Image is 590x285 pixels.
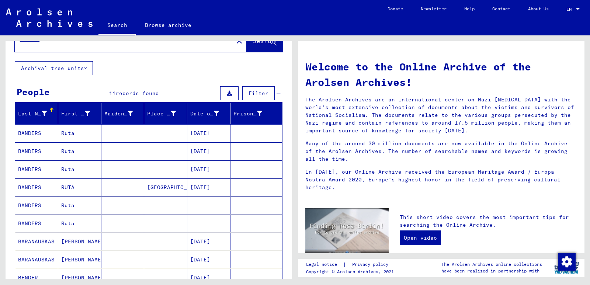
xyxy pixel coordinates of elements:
[58,124,101,142] mat-cell: Ruta
[230,103,282,124] mat-header-cell: Prisoner #
[242,86,275,100] button: Filter
[15,103,58,124] mat-header-cell: Last Name
[305,168,577,191] p: In [DATE], our Online Archive received the European Heritage Award / Europa Nostra Award 2020, Eu...
[104,108,144,119] div: Maiden Name
[58,251,101,268] mat-cell: [PERSON_NAME]
[17,85,50,98] div: People
[15,61,93,75] button: Archival tree units
[58,178,101,196] mat-cell: RUTA
[58,103,101,124] mat-header-cell: First Name
[187,142,230,160] mat-cell: [DATE]
[15,142,58,160] mat-cell: BANDERS
[190,108,230,119] div: Date of Birth
[305,96,577,135] p: The Arolsen Archives are an international center on Nazi [MEDICAL_DATA] with the world’s most ext...
[15,251,58,268] mat-cell: BARANAUSKAS
[101,103,145,124] mat-header-cell: Maiden Name
[305,140,577,163] p: Many of the around 30 million documents are now available in the Online Archive of the Arolsen Ar...
[15,160,58,178] mat-cell: BANDERS
[61,108,101,119] div: First Name
[233,110,262,118] div: Prisoner #
[249,90,268,97] span: Filter
[400,213,577,229] p: This short video covers the most important tips for searching the Online Archive.
[553,258,580,277] img: yv_logo.png
[147,108,187,119] div: Place of Birth
[15,233,58,250] mat-cell: BARANAUSKAS
[190,110,219,118] div: Date of Birth
[58,215,101,232] mat-cell: Ruta
[400,230,441,245] a: Open video
[144,103,187,124] mat-header-cell: Place of Birth
[15,197,58,214] mat-cell: BANDERS
[306,261,343,268] a: Legal notice
[18,110,47,118] div: Last Name
[15,215,58,232] mat-cell: BANDERS
[441,268,542,274] p: have been realized in partnership with
[558,253,575,270] div: Change consent
[346,261,397,268] a: Privacy policy
[187,233,230,250] mat-cell: [DATE]
[187,103,230,124] mat-header-cell: Date of Birth
[233,108,273,119] div: Prisoner #
[116,90,159,97] span: records found
[136,16,200,34] a: Browse archive
[144,178,187,196] mat-cell: [GEOGRAPHIC_DATA]
[187,160,230,178] mat-cell: [DATE]
[305,59,577,90] h1: Welcome to the Online Archive of the Arolsen Archives!
[253,37,275,45] span: Search
[61,110,90,118] div: First Name
[109,90,116,97] span: 11
[566,7,575,12] span: EN
[18,108,58,119] div: Last Name
[235,37,244,45] mat-icon: close
[187,124,230,142] mat-cell: [DATE]
[58,197,101,214] mat-cell: Ruta
[6,8,93,27] img: Arolsen_neg.svg
[58,160,101,178] mat-cell: Ruta
[187,251,230,268] mat-cell: [DATE]
[305,208,389,254] img: video.jpg
[58,233,101,250] mat-cell: [PERSON_NAME]
[104,110,133,118] div: Maiden Name
[558,253,576,271] img: Change consent
[98,16,136,35] a: Search
[15,178,58,196] mat-cell: BANDERS
[306,261,397,268] div: |
[187,178,230,196] mat-cell: [DATE]
[58,142,101,160] mat-cell: Ruta
[15,124,58,142] mat-cell: BANDERS
[441,261,542,268] p: The Arolsen Archives online collections
[306,268,397,275] p: Copyright © Arolsen Archives, 2021
[147,110,176,118] div: Place of Birth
